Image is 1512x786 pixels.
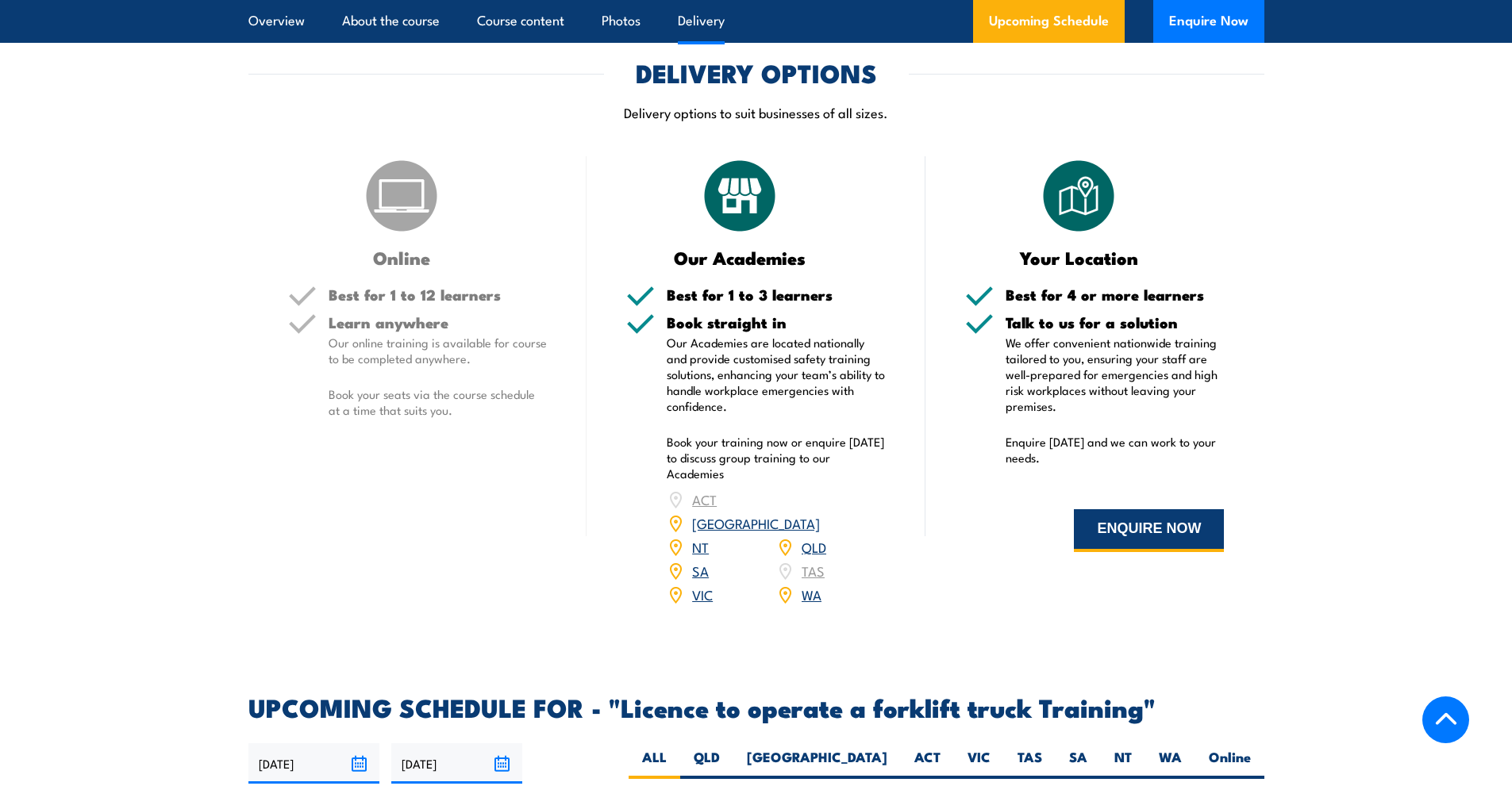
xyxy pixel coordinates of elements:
a: SA [692,561,709,580]
label: TAS [1004,748,1056,779]
p: Our Academies are located nationally and provide customised safety training solutions, enhancing ... [667,335,886,414]
label: NT [1101,748,1145,779]
p: Delivery options to suit businesses of all sizes. [248,103,1264,121]
h3: Online [288,248,516,266]
h5: Best for 1 to 3 learners [667,287,886,302]
a: VIC [692,585,713,604]
a: QLD [802,537,826,556]
label: Online [1195,748,1264,779]
a: [GEOGRAPHIC_DATA] [692,513,820,532]
a: WA [802,585,821,604]
label: ALL [629,748,680,779]
label: SA [1056,748,1101,779]
h5: Best for 1 to 12 learners [329,287,548,302]
a: NT [692,537,709,556]
p: We offer convenient nationwide training tailored to you, ensuring your staff are well-prepared fo... [1006,335,1225,414]
label: WA [1145,748,1195,779]
h2: UPCOMING SCHEDULE FOR - "Licence to operate a forklift truck Training" [248,696,1264,718]
h5: Book straight in [667,315,886,330]
p: Book your training now or enquire [DATE] to discuss group training to our Academies [667,434,886,481]
h3: Your Location [965,248,1193,266]
p: Enquire [DATE] and we can work to your needs. [1006,434,1225,466]
label: ACT [901,748,954,779]
label: VIC [954,748,1004,779]
label: QLD [680,748,733,779]
input: From date [248,743,379,784]
h2: DELIVERY OPTIONS [636,61,877,83]
h5: Best for 4 or more learners [1006,287,1225,302]
h5: Learn anywhere [329,315,548,330]
input: To date [391,743,522,784]
p: Book your seats via the course schedule at a time that suits you. [329,386,548,418]
h5: Talk to us for a solution [1006,315,1225,330]
button: ENQUIRE NOW [1074,509,1224,552]
h3: Our Academies [626,248,854,266]
p: Our online training is available for course to be completed anywhere. [329,335,548,366]
label: [GEOGRAPHIC_DATA] [733,748,901,779]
